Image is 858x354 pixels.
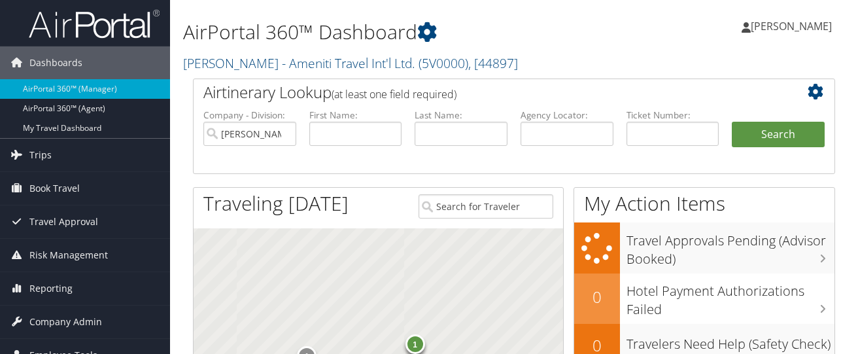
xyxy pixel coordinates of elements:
[29,272,73,305] span: Reporting
[203,190,349,217] h1: Traveling [DATE]
[29,46,82,79] span: Dashboards
[626,275,834,319] h3: Hotel Payment Authorizations Failed
[626,225,834,268] h3: Travel Approvals Pending (Advisor Booked)
[29,306,102,338] span: Company Admin
[521,109,613,122] label: Agency Locator:
[332,87,456,101] span: (at least one field required)
[415,109,507,122] label: Last Name:
[29,139,52,171] span: Trips
[468,54,518,72] span: , [ 44897 ]
[574,190,834,217] h1: My Action Items
[405,334,425,353] div: 1
[203,81,771,103] h2: Airtinerary Lookup
[29,239,108,272] span: Risk Management
[626,328,834,353] h3: Travelers Need Help (Safety Check)
[419,194,553,219] input: Search for Traveler
[183,18,625,46] h1: AirPortal 360™ Dashboard
[29,172,80,205] span: Book Travel
[183,54,518,72] a: [PERSON_NAME] - Ameniti Travel Int'l Ltd.
[732,122,825,148] button: Search
[574,286,620,308] h2: 0
[742,7,845,46] a: [PERSON_NAME]
[419,54,468,72] span: ( 5V0000 )
[574,222,834,273] a: Travel Approvals Pending (Advisor Booked)
[626,109,719,122] label: Ticket Number:
[29,9,160,39] img: airportal-logo.png
[574,274,834,324] a: 0Hotel Payment Authorizations Failed
[309,109,402,122] label: First Name:
[203,109,296,122] label: Company - Division:
[29,205,98,238] span: Travel Approval
[751,19,832,33] span: [PERSON_NAME]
